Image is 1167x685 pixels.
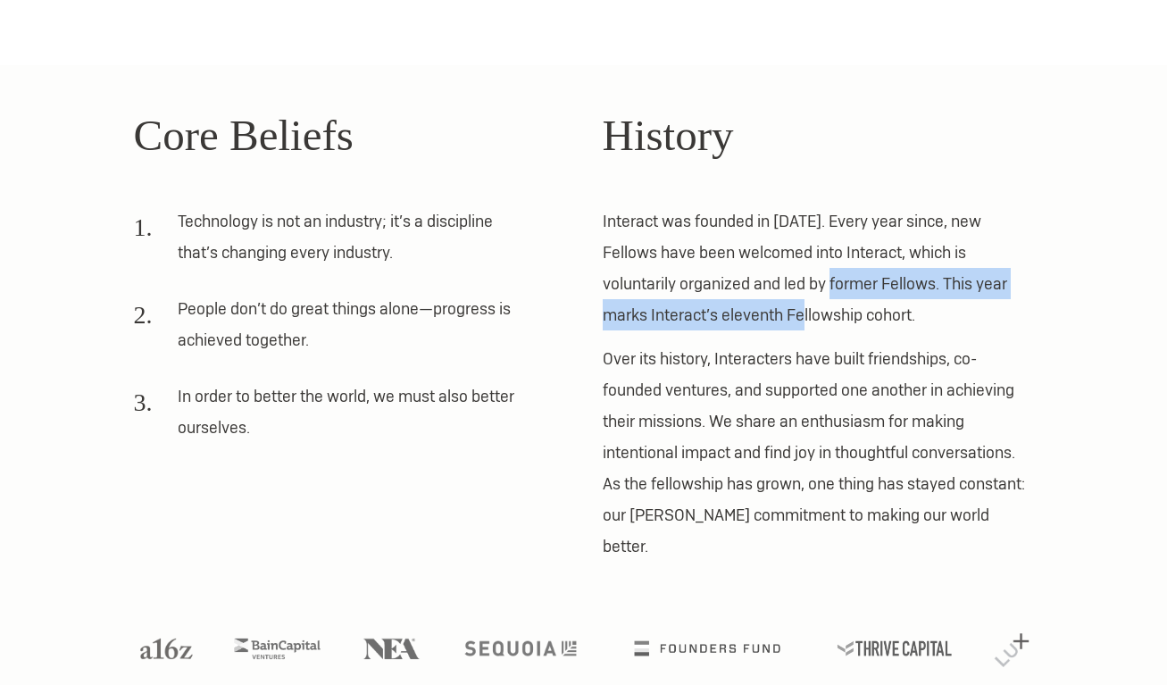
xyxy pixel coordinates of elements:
[465,641,577,656] img: Sequoia logo
[234,639,320,659] img: Bain Capital Ventures logo
[995,633,1029,667] img: Lux Capital logo
[634,641,779,656] img: Founders Fund logo
[134,205,528,280] li: Technology is not an industry; it’s a discipline that’s changing every industry.
[134,293,528,368] li: People don’t do great things alone—progress is achieved together.
[140,639,192,659] img: A16Z logo
[603,343,1034,562] p: Over its history, Interacters have built friendships, co-founded ventures, and supported one anot...
[363,639,420,659] img: NEA logo
[603,103,1034,169] h2: History
[134,380,528,455] li: In order to better the world, we must also better ourselves.
[603,205,1034,330] p: Interact was founded in [DATE]. Every year since, new Fellows have been welcomed into Interact, w...
[838,641,952,656] img: Thrive Capital logo
[134,103,565,169] h2: Core Beliefs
